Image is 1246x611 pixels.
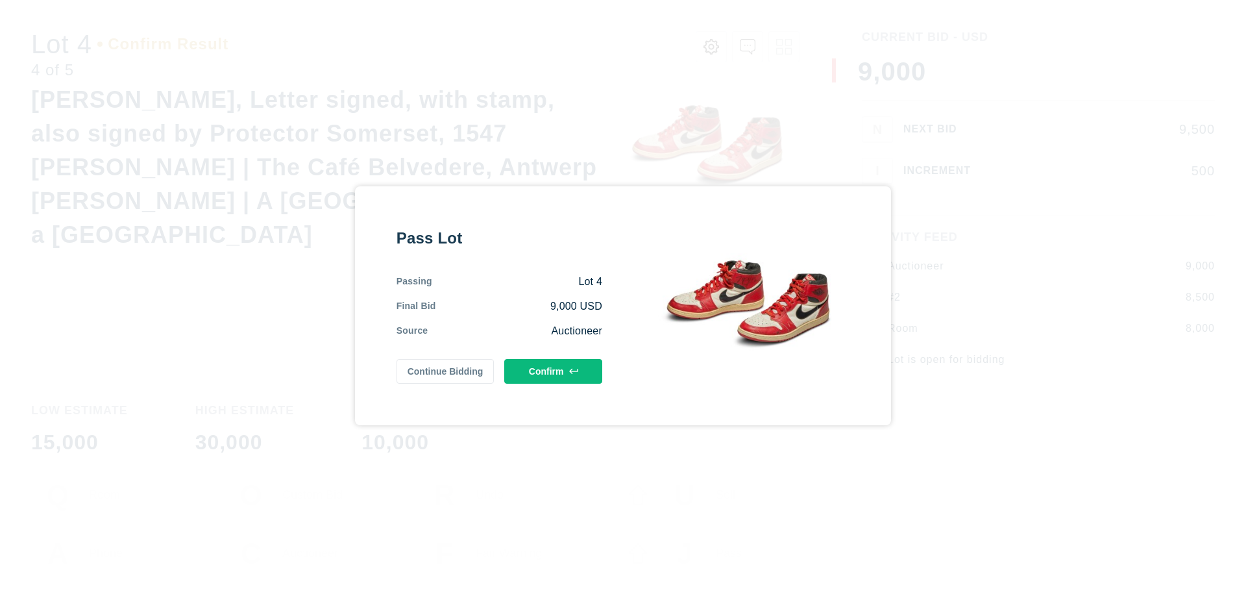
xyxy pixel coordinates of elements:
[397,275,432,289] div: Passing
[428,324,602,338] div: Auctioneer
[397,299,436,314] div: Final Bid
[432,275,602,289] div: Lot 4
[397,228,602,249] div: Pass Lot
[397,359,495,384] button: Continue Bidding
[397,324,428,338] div: Source
[436,299,602,314] div: 9,000 USD
[504,359,602,384] button: Confirm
